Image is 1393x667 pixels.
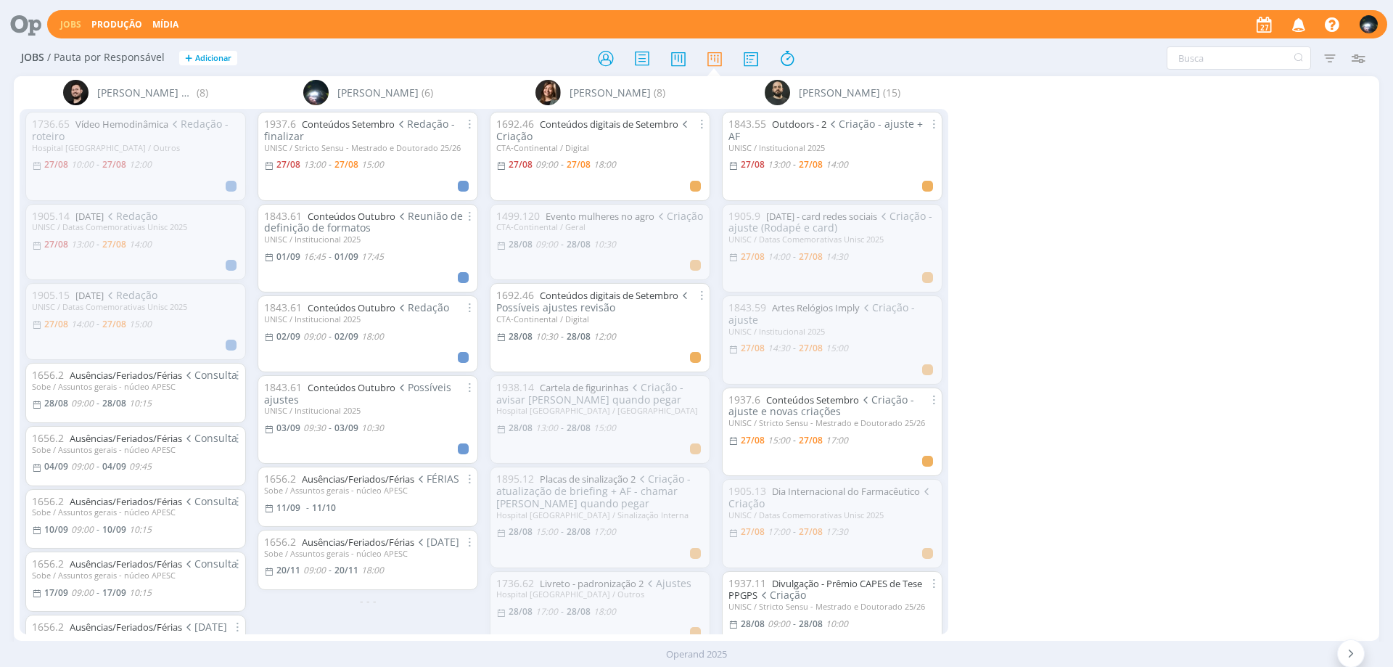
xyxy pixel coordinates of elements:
[509,605,533,618] : 28/08
[152,18,178,30] a: Mídia
[70,495,182,508] a: Ausências/Feriados/Férias
[496,380,683,406] span: Criação - avisar [PERSON_NAME] quando pegar
[182,431,237,445] span: Consulta
[32,634,239,643] div: Sobe / Assuntos gerais - núcleo APESC
[765,80,790,105] img: P
[535,605,558,618] : 17:00
[793,436,796,445] : -
[252,593,484,608] div: - - -
[182,620,227,634] span: [DATE]
[302,118,395,131] a: Conteúdos Setembro
[728,418,936,427] div: UNISC / Stricto Sensu - Mestrado e Doutorado 25/26
[561,424,564,433] : -
[567,525,591,538] : 28/08
[768,618,790,630] : 09:00
[540,577,644,590] a: Livreto - padronização 2
[741,525,765,538] : 27/08
[728,300,915,327] span: Criação - ajuste
[75,210,104,223] a: [DATE]
[264,380,302,394] span: 1843.61
[509,525,533,538] : 28/08
[129,158,152,171] : 12:00
[302,472,414,486] a: Ausências/Feriados/Férias
[264,234,472,244] div: UNISC / Institucional 2025
[129,460,152,472] : 09:45
[129,238,152,250] : 14:00
[264,117,296,131] span: 1937.6
[741,618,765,630] : 28/08
[772,301,860,314] a: Artes Relógios Imply
[264,549,472,558] div: Sobe / Assuntos gerais - núcleo APESC
[535,158,558,171] : 09:00
[540,472,636,486] a: Placas de sinalização 2
[728,602,936,611] div: UNISC / Stricto Sensu - Mestrado e Doutorado 25/26
[329,160,332,169] : -
[361,330,384,343] : 18:00
[264,406,472,415] div: UNISC / Institucional 2025
[361,422,384,434] : 10:30
[561,240,564,249] : -
[182,494,237,508] span: Consulta
[21,52,44,64] span: Jobs
[303,80,329,105] img: G
[276,422,300,434] : 03/09
[334,330,358,343] : 02/09
[102,158,126,171] : 27/08
[509,238,533,250] : 28/08
[826,434,848,446] : 17:00
[91,18,142,30] a: Produção
[96,462,99,471] : -
[766,393,859,406] a: Conteúdos Setembro
[496,589,704,599] div: Hospital [GEOGRAPHIC_DATA] / Outros
[799,434,823,446] : 27/08
[1360,15,1378,33] img: G
[32,431,64,445] span: 1656.2
[264,535,296,549] span: 1656.2
[535,422,558,434] : 13:00
[329,253,332,261] : -
[70,369,182,382] a: Ausências/Feriados/Férias
[728,510,936,520] div: UNISC / Datas Comemorativas Unisc 2025
[32,557,64,570] span: 1656.2
[129,523,152,536] : 10:15
[593,525,616,538] : 17:00
[799,342,823,354] : 27/08
[303,564,326,576] : 09:00
[60,18,81,30] a: Jobs
[509,330,533,343] : 28/08
[793,253,796,261] : -
[264,314,472,324] div: UNISC / Institucional 2025
[71,318,94,330] : 14:00
[540,381,628,394] a: Cartela de figurinhas
[728,576,766,590] span: 1937.11
[276,502,300,514] : 11/09
[185,51,192,66] span: +
[87,19,147,30] button: Produção
[414,535,459,549] span: [DATE]
[728,484,766,498] span: 1905.13
[768,525,790,538] : 17:00
[308,381,395,394] a: Conteúdos Outubro
[496,117,691,143] span: Criação
[496,314,704,324] div: CTA-Continental / Digital
[63,80,89,105] img: B
[308,301,395,314] a: Conteúdos Outubro
[768,158,790,171] : 13:00
[768,250,790,263] : 14:00
[102,586,126,599] : 17/09
[71,460,94,472] : 09:00
[71,523,94,536] : 09:00
[1359,12,1378,37] button: G
[496,510,704,520] div: Hospital [GEOGRAPHIC_DATA] / Sinalização Interna
[509,158,533,171] : 27/08
[264,117,455,143] span: Redação - finalizar
[32,382,239,391] div: Sobe / Assuntos gerais - núcleo APESC
[70,557,182,570] a: Ausências/Feriados/Férias
[728,577,922,602] a: Divulgação - Prêmio CAPES de Tese PPGPS
[535,525,558,538] : 15:00
[496,117,534,131] span: 1692.46
[570,85,651,100] span: [PERSON_NAME]
[75,118,168,131] a: Vídeo Hemodinâmica
[361,564,384,576] : 18:00
[496,288,691,314] span: Possíveis ajustes revisão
